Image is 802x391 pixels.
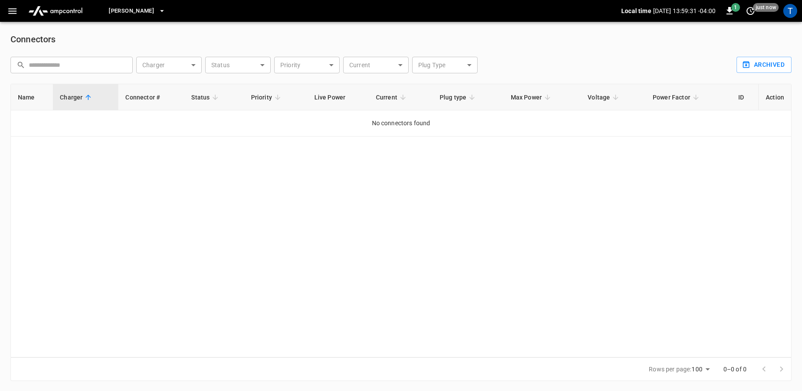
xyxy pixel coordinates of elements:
span: Plug type [440,92,478,103]
span: just now [753,3,779,12]
span: 1 [731,3,740,12]
button: [PERSON_NAME] [105,3,169,20]
img: ampcontrol.io logo [25,3,86,19]
span: Power Factor [653,92,702,103]
h6: Connectors [10,32,792,46]
th: Action [758,84,791,110]
td: No connectors found [11,110,791,137]
div: profile-icon [783,4,797,18]
th: Name [11,84,53,110]
span: Status [191,92,221,103]
span: Max Power [511,92,553,103]
span: Current [376,92,409,103]
p: Rows per page: [649,365,691,374]
p: Local time [621,7,651,15]
p: 0–0 of 0 [723,365,747,374]
span: Voltage [588,92,621,103]
span: Priority [251,92,283,103]
th: Live Power [307,84,369,110]
th: ID [731,84,758,110]
span: Charger [60,92,94,103]
button: set refresh interval [743,4,757,18]
th: Connector # [118,84,184,110]
span: [PERSON_NAME] [109,6,154,16]
button: Archived [737,57,792,73]
div: 100 [692,363,713,376]
p: [DATE] 13:59:31 -04:00 [653,7,716,15]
